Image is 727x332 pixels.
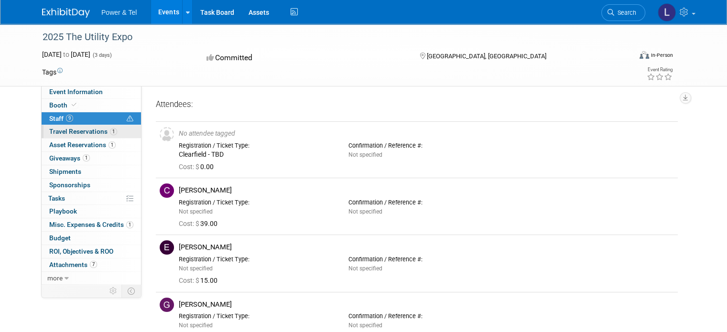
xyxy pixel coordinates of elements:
span: Power & Tel [101,9,137,16]
div: No attendee tagged [179,129,674,138]
td: Toggle Event Tabs [122,285,141,297]
img: ExhibitDay [42,8,90,18]
div: 2025 The Utility Expo [39,29,619,46]
span: Not specified [179,322,213,329]
span: Search [614,9,636,16]
span: Not specified [348,322,382,329]
span: Not specified [348,208,382,215]
span: 7 [90,261,97,268]
a: Booth [42,99,141,112]
a: Search [601,4,645,21]
div: Registration / Ticket Type: [179,199,334,206]
a: Sponsorships [42,179,141,192]
a: Travel Reservations1 [42,125,141,138]
span: Staff [49,115,73,122]
a: more [42,272,141,285]
span: 1 [126,221,133,228]
div: In-Person [651,52,673,59]
img: E.jpg [160,240,174,255]
span: Travel Reservations [49,128,117,135]
div: Attendees: [156,99,678,111]
span: 39.00 [179,220,221,227]
span: Cost: $ [179,220,200,227]
span: Sponsorships [49,181,90,189]
img: Format-Inperson.png [640,51,649,59]
span: 0.00 [179,163,217,171]
a: Playbook [42,205,141,218]
div: Confirmation / Reference #: [348,312,504,320]
span: Potential Scheduling Conflict -- at least one attendee is tagged in another overlapping event. [127,115,133,123]
a: Asset Reservations1 [42,139,141,151]
span: [GEOGRAPHIC_DATA], [GEOGRAPHIC_DATA] [427,53,546,60]
div: [PERSON_NAME] [179,243,674,252]
a: Attachments7 [42,258,141,271]
span: [DATE] [DATE] [42,51,90,58]
img: Unassigned-User-Icon.png [160,127,174,141]
span: Not specified [348,265,382,272]
img: C.jpg [160,183,174,198]
span: Attachments [49,261,97,268]
span: Not specified [348,151,382,158]
span: Giveaways [49,154,90,162]
span: 1 [83,154,90,161]
span: Misc. Expenses & Credits [49,221,133,228]
span: Booth [49,101,78,109]
span: Cost: $ [179,163,200,171]
div: Event Format [580,50,673,64]
span: ROI, Objectives & ROO [49,247,113,255]
span: 15.00 [179,277,221,284]
td: Personalize Event Tab Strip [105,285,122,297]
span: Cost: $ [179,277,200,284]
a: Event Information [42,86,141,98]
td: Tags [42,67,63,77]
span: Tasks [48,194,65,202]
i: Booth reservation complete [72,102,76,107]
img: Lydia Lott [658,3,676,21]
span: more [47,274,63,282]
a: Budget [42,232,141,245]
a: Staff9 [42,112,141,125]
span: Not specified [179,208,213,215]
div: Event Rating [647,67,673,72]
div: Confirmation / Reference #: [348,199,504,206]
a: Misc. Expenses & Credits1 [42,218,141,231]
a: Giveaways1 [42,152,141,165]
span: 1 [110,128,117,135]
div: [PERSON_NAME] [179,186,674,195]
span: 1 [109,141,116,149]
span: Event Information [49,88,103,96]
span: to [62,51,71,58]
span: Shipments [49,168,81,175]
div: [PERSON_NAME] [179,300,674,309]
span: Asset Reservations [49,141,116,149]
div: Registration / Ticket Type: [179,312,334,320]
img: G.jpg [160,298,174,312]
div: Clearfield - TBD [179,150,334,159]
a: Tasks [42,192,141,205]
span: (3 days) [92,52,112,58]
span: Budget [49,234,71,242]
a: Shipments [42,165,141,178]
div: Confirmation / Reference #: [348,256,504,263]
div: Registration / Ticket Type: [179,256,334,263]
div: Committed [204,50,404,66]
div: Confirmation / Reference #: [348,142,504,150]
a: ROI, Objectives & ROO [42,245,141,258]
div: Registration / Ticket Type: [179,142,334,150]
span: Not specified [179,265,213,272]
span: 9 [66,115,73,122]
span: Playbook [49,207,77,215]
